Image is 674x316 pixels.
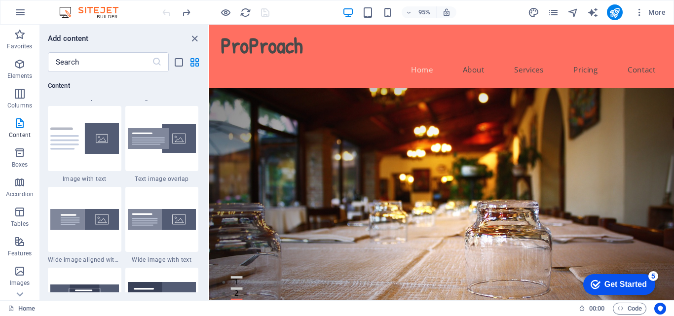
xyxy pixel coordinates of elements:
[23,277,35,279] button: 2
[239,6,251,18] button: reload
[402,6,437,18] button: 95%
[48,256,121,264] span: Wide image aligned with text
[528,6,540,18] button: design
[607,4,623,20] button: publish
[567,6,579,18] button: navigator
[188,56,200,68] button: grid-view
[48,187,121,264] div: Wide image aligned with text
[128,124,196,153] img: text-image-overlap.svg
[23,265,35,267] button: 1
[6,190,34,198] p: Accordion
[173,56,185,68] button: list-view
[10,279,30,287] p: Images
[125,175,199,183] span: Text image overlap
[73,2,83,12] div: 5
[50,209,119,230] img: wide-image-with-text-aligned.svg
[12,161,28,169] p: Boxes
[613,303,646,315] button: Code
[50,284,119,316] img: text-on-background-centered.svg
[11,220,29,228] p: Tables
[635,7,666,17] span: More
[128,209,196,230] img: wide-image-with-text.svg
[180,6,192,18] button: redo
[240,7,251,18] i: Reload page
[29,11,72,20] div: Get Started
[587,6,599,18] button: text_generator
[23,288,35,291] button: 3
[7,102,32,109] p: Columns
[220,6,231,18] button: Click here to leave preview mode and continue editing
[7,42,32,50] p: Favorites
[188,33,200,44] button: close panel
[416,6,432,18] h6: 95%
[548,7,559,18] i: Pages (Ctrl+Alt+S)
[654,303,666,315] button: Usercentrics
[7,72,33,80] p: Elements
[48,106,121,183] div: Image with text
[48,175,121,183] span: Image with text
[579,303,605,315] h6: Session time
[596,305,598,312] span: :
[9,131,31,139] p: Content
[125,106,199,183] div: Text image overlap
[125,187,199,264] div: Wide image with text
[617,303,642,315] span: Code
[567,7,579,18] i: Navigator
[48,33,89,44] h6: Add content
[528,7,539,18] i: Design (Ctrl+Alt+Y)
[50,123,119,154] img: text-with-image-v4.svg
[48,52,152,72] input: Search
[609,7,620,18] i: Publish
[125,256,199,264] span: Wide image with text
[8,303,35,315] a: Click to cancel selection. Double-click to open Pages
[589,303,604,315] span: 00 00
[8,249,32,257] p: Features
[587,7,599,18] i: AI Writer
[8,5,80,26] div: Get Started 5 items remaining, 0% complete
[548,6,560,18] button: pages
[57,6,131,18] img: Editor Logo
[631,4,670,20] button: More
[442,8,451,17] i: On resize automatically adjust zoom level to fit chosen device.
[48,80,198,92] h6: Content
[181,7,192,18] i: Redo: Add element (Ctrl+Y, ⌘+Y)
